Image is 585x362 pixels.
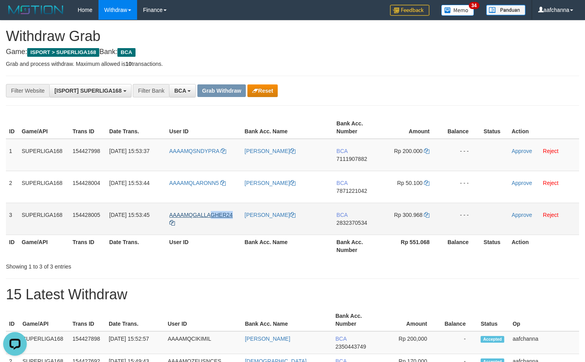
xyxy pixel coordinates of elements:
th: Date Trans. [106,235,166,257]
span: Rp 50.100 [397,180,423,186]
h1: 15 Latest Withdraw [6,287,579,302]
span: Rp 200.000 [394,148,422,154]
td: SUPERLIGA168 [19,139,69,171]
a: AAAAMQGALLAGHER24 [169,212,233,226]
span: Copy 7111907882 to clipboard [336,156,367,162]
span: [DATE] 15:53:45 [109,212,149,218]
span: BCA [335,336,346,342]
th: Bank Acc. Number [332,309,381,331]
td: Rp 200,000 [381,331,439,354]
th: User ID [166,116,241,139]
th: ID [6,235,19,257]
th: Date Trans. [106,309,165,331]
button: [ISPORT] SUPERLIGA168 [49,84,131,97]
td: SUPERLIGA168 [19,203,69,235]
a: [PERSON_NAME] [245,336,290,342]
th: Bank Acc. Name [242,309,332,331]
th: Action [509,116,579,139]
span: BCA [174,88,186,94]
th: Balance [439,309,477,331]
th: Op [509,309,579,331]
span: Accepted [481,336,504,343]
span: Copy 7871221042 to clipboard [336,188,367,194]
span: BCA [336,148,347,154]
a: [PERSON_NAME] [245,148,295,154]
span: AAAAMQGALLAGHER24 [169,212,233,218]
th: User ID [166,235,241,257]
th: Rp 551.068 [383,235,441,257]
button: BCA [169,84,196,97]
a: Copy 300968 to clipboard [424,212,429,218]
strong: 10 [125,61,132,67]
th: Bank Acc. Number [333,235,383,257]
a: Approve [512,212,532,218]
span: AAAAMQLARONN5 [169,180,219,186]
a: Reject [543,212,559,218]
th: Status [481,235,509,257]
a: Copy 200000 to clipboard [424,148,429,154]
img: panduan.png [486,5,526,15]
th: User ID [165,309,242,331]
p: Grab and process withdraw. Maximum allowed is transactions. [6,60,579,68]
td: - - - [441,139,480,171]
th: Amount [383,116,441,139]
td: 3 [6,203,19,235]
th: Trans ID [69,309,106,331]
div: Filter Bank [133,84,169,97]
th: Game/API [19,309,69,331]
h1: Withdraw Grab [6,28,579,44]
th: Balance [441,235,480,257]
td: SUPERLIGA168 [19,331,69,354]
th: Status [477,309,509,331]
span: 34 [469,2,479,9]
td: - [439,331,477,354]
th: Bank Acc. Name [241,116,333,139]
a: [PERSON_NAME] [245,212,295,218]
th: Date Trans. [106,116,166,139]
span: Rp 300.968 [394,212,422,218]
td: SUPERLIGA168 [19,171,69,203]
span: [DATE] 15:53:37 [109,148,149,154]
th: Game/API [19,235,69,257]
button: Open LiveChat chat widget [3,3,27,27]
a: Approve [512,148,532,154]
a: Approve [512,180,532,186]
a: Reject [543,148,559,154]
a: Copy 50100 to clipboard [424,180,429,186]
span: BCA [336,212,347,218]
th: Trans ID [69,235,106,257]
span: [ISPORT] SUPERLIGA168 [54,88,121,94]
td: 1 [6,139,19,171]
button: Reset [247,84,278,97]
td: [DATE] 15:52:57 [106,331,165,354]
button: Grab Withdraw [197,84,246,97]
span: 154427998 [72,148,100,154]
th: ID [6,116,19,139]
a: [PERSON_NAME] [245,180,295,186]
span: AAAAMQSNDYPRA [169,148,219,154]
td: aafchanna [509,331,579,354]
td: - - - [441,171,480,203]
span: BCA [336,180,347,186]
th: Bank Acc. Number [333,116,383,139]
img: MOTION_logo.png [6,4,66,16]
span: Copy 2832370534 to clipboard [336,220,367,226]
th: Action [509,235,579,257]
div: Filter Website [6,84,49,97]
td: 154427898 [69,331,106,354]
span: ISPORT > SUPERLIGA168 [27,48,99,57]
td: AAAAMQCIKIMIL [165,331,242,354]
span: [DATE] 15:53:44 [109,180,149,186]
h4: Game: Bank: [6,48,579,56]
th: Bank Acc. Name [241,235,333,257]
span: BCA [117,48,135,57]
img: Feedback.jpg [390,5,429,16]
span: 154428005 [72,212,100,218]
span: 154428004 [72,180,100,186]
td: - - - [441,203,480,235]
a: AAAAMQLARONN5 [169,180,226,186]
th: ID [6,309,19,331]
th: Game/API [19,116,69,139]
th: Balance [441,116,480,139]
td: 2 [6,171,19,203]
